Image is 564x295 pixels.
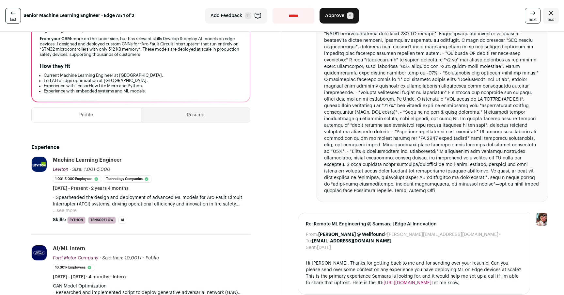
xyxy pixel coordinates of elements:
[245,12,251,19] span: F
[53,217,66,223] span: Skills:
[32,157,47,172] img: c92def08acf03d30ffe523cdf9ec283ba4140a77a9e464da95dec61cc7d94b1c
[325,12,344,19] span: Approve
[5,8,21,24] a: last
[146,256,159,260] span: Public
[44,83,242,89] li: Experience with TensorFlow Lite Micro and Python.
[44,78,242,83] li: Led AI to Edge optimization at [GEOGRAPHIC_DATA].
[535,213,548,226] img: 14759586-medium_jpg
[318,231,501,238] dd: <[PERSON_NAME][EMAIL_ADDRESS][DOMAIN_NAME]>
[53,256,98,260] span: Ford Motor Company
[306,260,522,287] div: Hi [PERSON_NAME], Thanks for getting back to me and for sending over your resume! Can you please ...
[53,274,126,280] span: [DATE] - [DATE] · 4 months · Intern
[324,11,540,194] div: Lo Ipsu, Dolors ame consectet ad! Elit’s d eius temporin utlabore et dol ma aliquaenim admini ven...
[306,221,522,227] span: Re: Remote ML Engineering @ Samsara | Edge AI Innovation
[53,185,129,192] span: [DATE] - Present · 2 years 4 months
[347,12,353,19] span: A
[23,12,134,19] strong: Senior Machine Learning Engineer - Edge AI: 1 of 2
[53,156,122,164] div: Machine Learning Engineer
[44,73,242,78] li: Current Machine Learning Engineer at [GEOGRAPHIC_DATA].
[104,175,151,183] li: Technology Companies
[318,232,385,237] b: [PERSON_NAME] @ Wellfound
[384,281,431,285] a: [URL][DOMAIN_NAME]
[40,62,70,70] h2: How they fit
[10,17,16,22] span: last
[543,8,559,24] a: Close
[53,245,85,252] div: AI/ML Intern
[211,12,242,19] span: Add Feedback
[306,238,312,244] dt: To:
[53,175,101,183] li: 1,001-5,000 employees
[67,217,86,224] li: Python
[31,143,250,151] h2: Experience
[312,239,391,243] b: [EMAIL_ADDRESS][DOMAIN_NAME]
[40,36,242,57] div: more on the junior side, but has relevant skills Develop & deploy AI models on edge devices: I de...
[118,217,126,224] li: AI
[320,8,359,24] button: Approve A
[317,244,331,251] dd: [DATE]
[53,264,94,271] li: 10,001+ employees
[100,256,142,260] span: · Size then: 10,001+
[32,108,141,122] button: Profile
[306,231,318,238] dt: From:
[141,108,250,122] button: Resume
[53,194,250,207] p: - Spearheaded the design and deployment of advanced ML models for Arc-Fault Circuit Interrupter (...
[53,283,250,289] p: GAN Model Optimization
[205,8,267,24] button: Add Feedback F
[548,17,554,22] span: esc
[529,17,537,22] span: next
[32,245,47,260] img: fb4573b33c00b212f3e9b7d1ca306017124d3a6e6e628e8419ecdf8a5093742e.jpg
[53,167,68,172] span: Leviton
[40,37,72,41] span: From your CSM:
[143,255,144,261] span: ·
[53,207,77,214] button: ...see more
[88,217,116,224] li: TensorFlow
[306,244,317,251] dt: Sent:
[44,89,242,94] li: Experience with embedded systems and ML models.
[525,8,540,24] a: next
[70,167,110,172] span: · Size: 1,001-5,000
